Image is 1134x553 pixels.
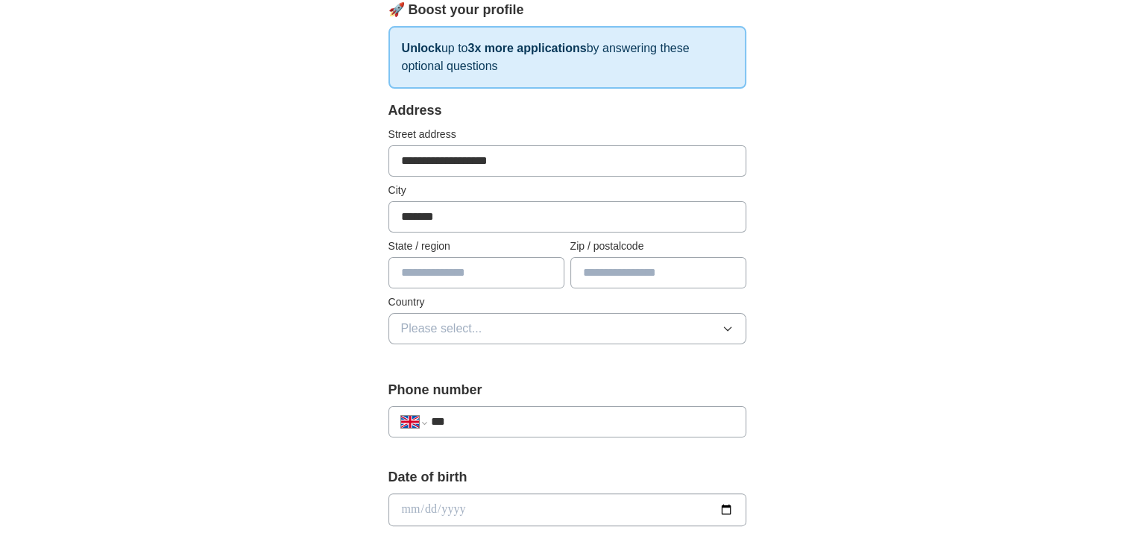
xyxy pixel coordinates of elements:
label: City [388,183,746,198]
span: Please select... [401,320,482,338]
label: State / region [388,238,564,254]
strong: 3x more applications [467,42,586,54]
label: Street address [388,127,746,142]
div: Address [388,101,746,121]
p: up to by answering these optional questions [388,26,746,89]
label: Country [388,294,746,310]
strong: Unlock [402,42,441,54]
button: Please select... [388,313,746,344]
label: Zip / postalcode [570,238,746,254]
label: Phone number [388,380,746,400]
label: Date of birth [388,467,746,487]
